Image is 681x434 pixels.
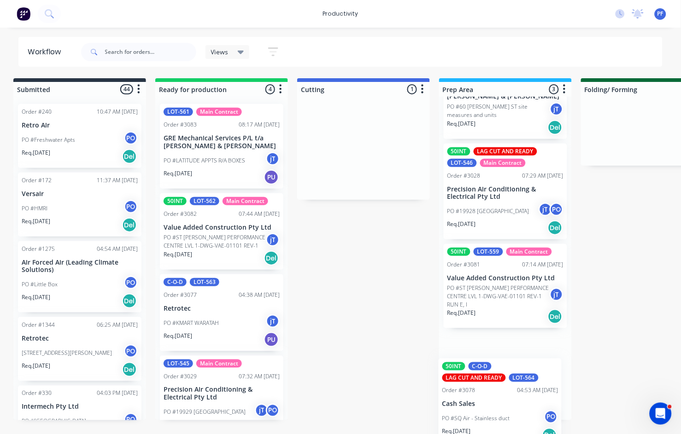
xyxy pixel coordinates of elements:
span: PF [658,10,663,18]
input: Search for orders... [105,43,196,61]
div: productivity [318,7,363,21]
iframe: Intercom live chat [650,403,672,425]
div: Workflow [28,46,65,58]
span: Views [211,47,229,57]
img: Factory [17,7,30,21]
